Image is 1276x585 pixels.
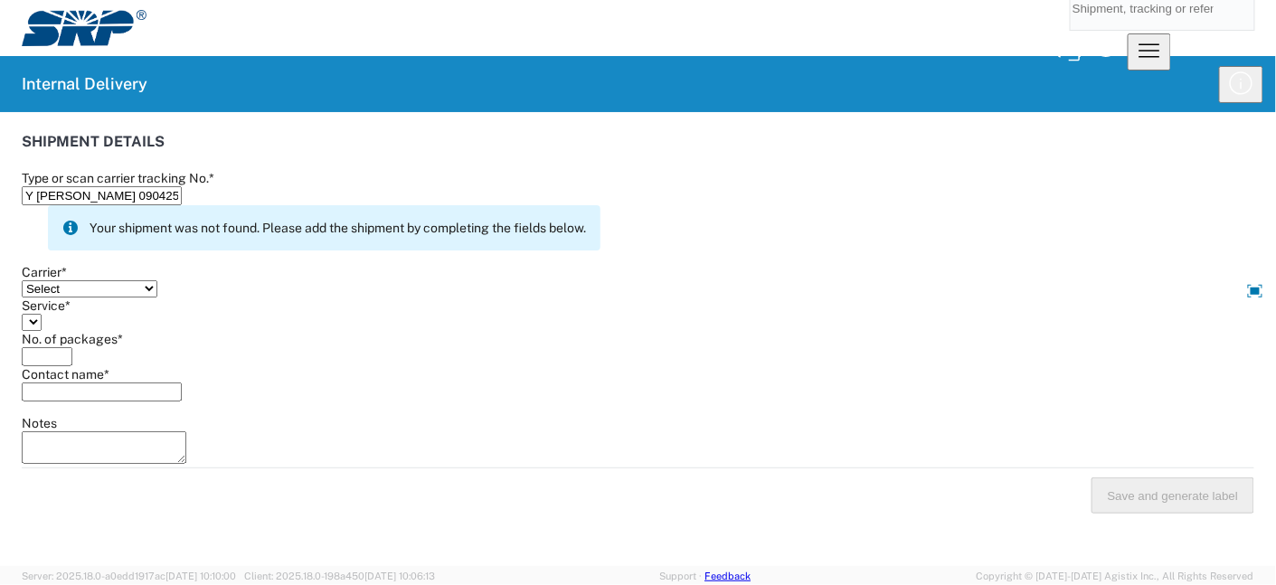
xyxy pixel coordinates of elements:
[704,571,751,581] a: Feedback
[1092,477,1254,514] button: Save and generate label
[22,73,147,95] h2: Internal Delivery
[22,10,147,46] img: srp
[22,367,109,382] label: Contact name
[22,298,71,313] label: Service
[90,220,586,236] span: Your shipment was not found. Please add the shipment by completing the fields below.
[22,332,123,346] label: No. of packages
[660,571,705,581] a: Support
[22,265,67,279] label: Carrier
[22,171,214,185] label: Type or scan carrier tracking No.
[976,568,1254,584] span: Copyright © [DATE]-[DATE] Agistix Inc., All Rights Reserved
[364,571,435,581] span: [DATE] 10:06:13
[22,571,236,581] span: Server: 2025.18.0-a0edd1917ac
[165,571,236,581] span: [DATE] 10:10:00
[22,416,57,430] label: Notes
[22,134,1254,170] div: SHIPMENT DETAILS
[244,571,435,581] span: Client: 2025.18.0-198a450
